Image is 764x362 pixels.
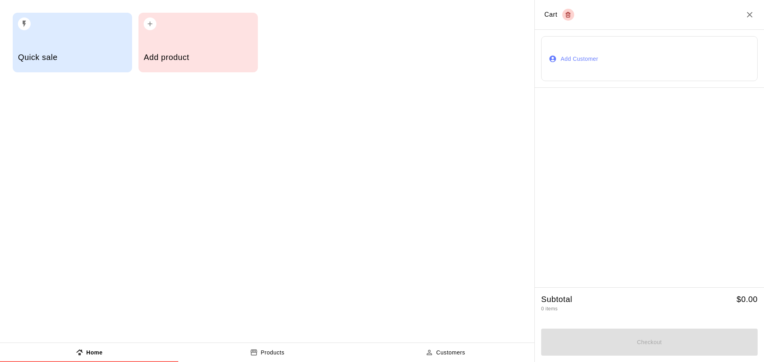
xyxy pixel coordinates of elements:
span: 0 items [541,306,557,312]
h5: Quick sale [18,52,127,63]
p: Customers [436,348,465,357]
button: Add Customer [541,36,758,81]
h5: Subtotal [541,294,572,305]
h5: Add product [144,52,252,63]
button: Quick sale [13,13,132,72]
button: Add product [138,13,258,72]
div: Cart [544,9,574,21]
h5: $ 0.00 [737,294,758,305]
button: Empty cart [562,9,574,21]
p: Products [261,348,285,357]
button: Close [745,10,754,19]
p: Home [86,348,103,357]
